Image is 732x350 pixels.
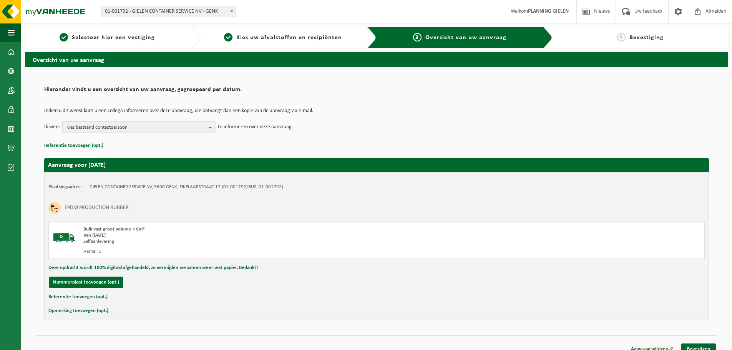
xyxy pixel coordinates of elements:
button: Kies bestaand contactpersoon [62,121,216,133]
button: Deze opdracht wordt 100% digitaal afgehandeld, zo vermijden we samen weer wat papier. Bedankt! [48,263,258,273]
td: GIELEN CONTAINER SERVICE NV, 3600 GENK, EIKELAARSTRAAT 17 (01-001792/BUS, 01-001792) [90,184,283,190]
h3: EPDM PRODUCTION RUBBER [65,202,129,214]
button: Nummerplaat toevoegen (opt.) [49,277,123,288]
strong: PLANNING GIELEN [528,8,569,14]
p: Ik wens [44,121,60,133]
p: Indien u dit wenst kunt u een collega informeren over deze aanvraag, die ontvangt dan een kopie v... [44,108,709,114]
h2: Overzicht van uw aanvraag [25,52,728,67]
a: 2Kies uw afvalstoffen en recipiënten [205,33,362,42]
strong: Plaatsingsadres: [48,184,82,189]
strong: Aanvraag voor [DATE] [48,162,106,168]
h2: Hieronder vindt u een overzicht van uw aanvraag, gegroepeerd per datum. [44,86,709,97]
button: Opmerking toevoegen (opt.) [48,306,108,316]
p: te informeren over deze aanvraag. [218,121,293,133]
span: 3 [413,33,422,41]
span: 4 [617,33,626,41]
span: 01-001792 - GIELEN CONTAINER SERVICE NV - GENK [102,6,236,17]
span: Kies bestaand contactpersoon [66,122,206,133]
iframe: chat widget [4,333,128,350]
span: Bulk vast groot volume > 6m³ [83,227,144,232]
span: Overzicht van uw aanvraag [425,35,506,41]
span: 1 [60,33,68,41]
span: 2 [224,33,232,41]
a: 1Selecteer hier een vestiging [29,33,186,42]
span: Kies uw afvalstoffen en recipiënten [236,35,342,41]
img: BL-SO-LV.png [53,226,76,249]
div: Aantal: 1 [83,249,407,255]
button: Referentie toevoegen (opt.) [48,292,108,302]
span: Selecteer hier een vestiging [72,35,155,41]
div: Zelfaanlevering [83,239,407,245]
strong: Van [DATE] [83,233,106,238]
span: Bevestiging [629,35,664,41]
span: 01-001792 - GIELEN CONTAINER SERVICE NV - GENK [101,6,236,17]
button: Referentie toevoegen (opt.) [44,141,103,151]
